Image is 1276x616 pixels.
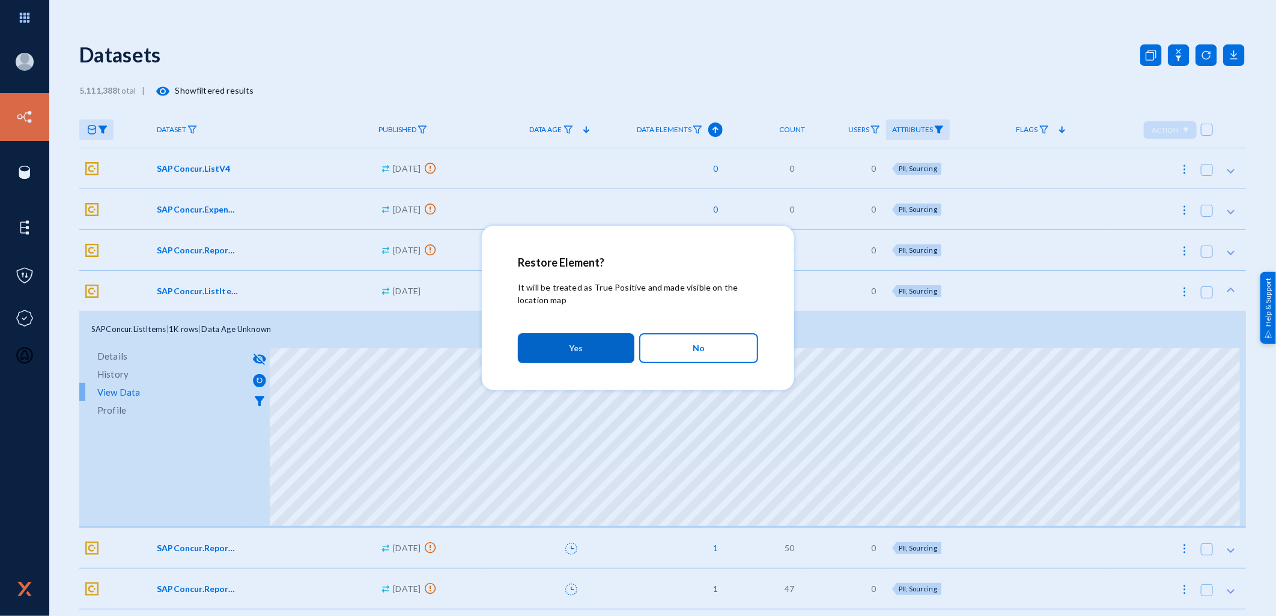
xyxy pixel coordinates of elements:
p: It will be treated as True Positive and made visible on the location map [518,281,758,306]
button: Yes [518,333,634,363]
h2: Restore Element? [518,256,758,269]
button: No [639,333,758,363]
span: Yes [570,337,583,359]
span: No [693,338,705,358]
